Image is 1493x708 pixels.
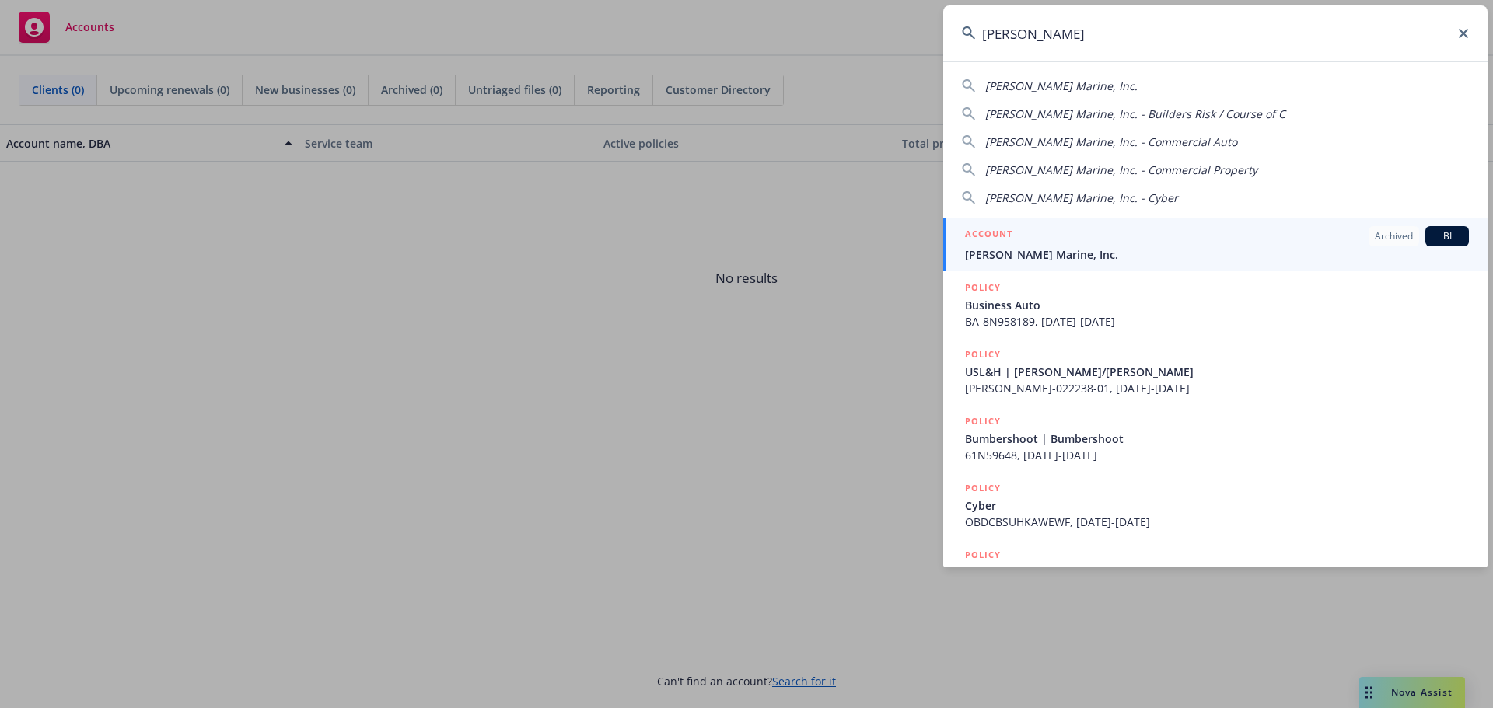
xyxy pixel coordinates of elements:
span: BI [1432,229,1463,243]
span: [PERSON_NAME] Marine, Inc. - Commercial Auto [985,134,1237,149]
span: [PERSON_NAME]-022238-01, [DATE]-[DATE] [965,380,1469,396]
span: BA-8N958189, [DATE]-[DATE] [965,313,1469,330]
h5: ACCOUNT [965,226,1012,245]
a: POLICYCyberOBDCBSUHKAWEWF, [DATE]-[DATE] [943,472,1488,539]
span: USL&H | [PERSON_NAME]/[PERSON_NAME] [965,364,1469,380]
a: POLICYBumbershoot | Bumbershoot61N59648, [DATE]-[DATE] [943,405,1488,472]
h5: POLICY [965,480,1001,496]
span: Cyber [965,497,1469,514]
span: Archived [1375,229,1413,243]
span: [PERSON_NAME] Marine, Inc. [965,246,1469,263]
span: [PERSON_NAME] Marine, Inc. - Cyber [985,190,1178,205]
h5: POLICY [965,347,1001,362]
h5: POLICY [965,280,1001,295]
h5: POLICY [965,413,1001,429]
span: [PERSON_NAME] Marine, Inc. - Employment Practices Liability [965,564,1469,581]
span: [PERSON_NAME] Marine, Inc. - Commercial Property [985,162,1257,177]
a: POLICY[PERSON_NAME] Marine, Inc. - Employment Practices Liability [943,539,1488,605]
input: Search... [943,5,1488,61]
a: POLICYUSL&H | [PERSON_NAME]/[PERSON_NAME][PERSON_NAME]-022238-01, [DATE]-[DATE] [943,338,1488,405]
h5: POLICY [965,547,1001,563]
a: ACCOUNTArchivedBI[PERSON_NAME] Marine, Inc. [943,218,1488,271]
span: Business Auto [965,297,1469,313]
span: 61N59648, [DATE]-[DATE] [965,447,1469,463]
span: OBDCBSUHKAWEWF, [DATE]-[DATE] [965,514,1469,530]
span: Bumbershoot | Bumbershoot [965,431,1469,447]
span: [PERSON_NAME] Marine, Inc. - Builders Risk / Course of C [985,106,1285,121]
a: POLICYBusiness AutoBA-8N958189, [DATE]-[DATE] [943,271,1488,338]
span: [PERSON_NAME] Marine, Inc. [985,78,1138,93]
